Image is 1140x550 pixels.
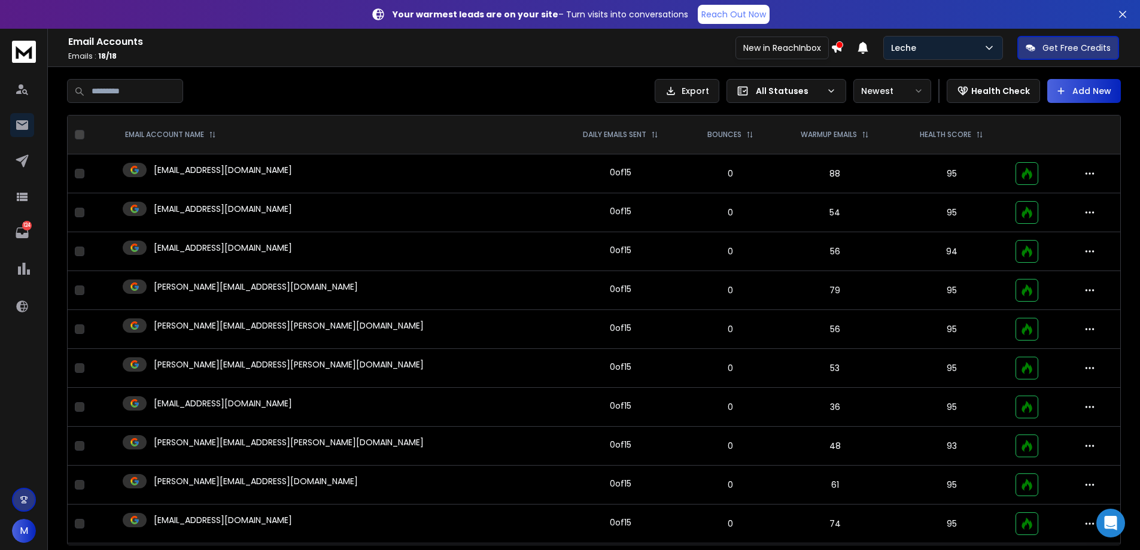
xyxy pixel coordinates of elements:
p: 0 [692,440,768,452]
td: 93 [895,427,1008,466]
div: 0 of 15 [610,166,631,178]
p: 0 [692,518,768,530]
p: 0 [692,323,768,335]
td: 79 [775,271,895,310]
button: Health Check [947,79,1040,103]
div: Open Intercom Messenger [1096,509,1125,537]
div: 0 of 15 [610,400,631,412]
p: [EMAIL_ADDRESS][DOMAIN_NAME] [154,242,292,254]
td: 56 [775,310,895,349]
p: Get Free Credits [1042,42,1111,54]
p: [PERSON_NAME][EMAIL_ADDRESS][DOMAIN_NAME] [154,475,358,487]
td: 94 [895,232,1008,271]
p: [EMAIL_ADDRESS][DOMAIN_NAME] [154,164,292,176]
p: WARMUP EMAILS [801,130,857,139]
div: 0 of 15 [610,478,631,490]
p: 0 [692,479,768,491]
p: 0 [692,168,768,180]
span: 18 / 18 [98,51,117,61]
td: 54 [775,193,895,232]
button: Get Free Credits [1017,36,1119,60]
p: 0 [692,362,768,374]
img: logo [12,41,36,63]
td: 95 [895,154,1008,193]
strong: Your warmest leads are on your site [393,8,558,20]
td: 88 [775,154,895,193]
button: Add New [1047,79,1121,103]
div: 0 of 15 [610,361,631,373]
div: 0 of 15 [610,439,631,451]
p: [EMAIL_ADDRESS][DOMAIN_NAME] [154,203,292,215]
td: 95 [895,349,1008,388]
p: [PERSON_NAME][EMAIL_ADDRESS][DOMAIN_NAME] [154,281,358,293]
td: 95 [895,310,1008,349]
div: 0 of 15 [610,205,631,217]
td: 53 [775,349,895,388]
td: 95 [895,271,1008,310]
p: [PERSON_NAME][EMAIL_ADDRESS][PERSON_NAME][DOMAIN_NAME] [154,436,424,448]
td: 36 [775,388,895,427]
a: Reach Out Now [698,5,770,24]
td: 74 [775,505,895,543]
h1: Email Accounts [68,35,831,49]
p: BOUNCES [707,130,741,139]
p: – Turn visits into conversations [393,8,688,20]
p: Emails : [68,51,831,61]
td: 95 [895,388,1008,427]
td: 56 [775,232,895,271]
p: HEALTH SCORE [920,130,971,139]
td: 95 [895,466,1008,505]
div: New in ReachInbox [735,37,829,59]
td: 95 [895,193,1008,232]
p: [PERSON_NAME][EMAIL_ADDRESS][PERSON_NAME][DOMAIN_NAME] [154,320,424,332]
button: Export [655,79,719,103]
td: 61 [775,466,895,505]
p: [EMAIL_ADDRESS][DOMAIN_NAME] [154,514,292,526]
button: M [12,519,36,543]
p: 0 [692,401,768,413]
td: 95 [895,505,1008,543]
div: 0 of 15 [610,244,631,256]
div: 0 of 15 [610,516,631,528]
p: Reach Out Now [701,8,766,20]
a: 124 [10,221,34,245]
div: 0 of 15 [610,283,631,295]
div: 0 of 15 [610,322,631,334]
p: 0 [692,245,768,257]
td: 48 [775,427,895,466]
p: [PERSON_NAME][EMAIL_ADDRESS][PERSON_NAME][DOMAIN_NAME] [154,358,424,370]
p: All Statuses [756,85,822,97]
p: [EMAIL_ADDRESS][DOMAIN_NAME] [154,397,292,409]
p: Leche [891,42,921,54]
p: Health Check [971,85,1030,97]
p: DAILY EMAILS SENT [583,130,646,139]
button: Newest [853,79,931,103]
p: 124 [22,221,32,230]
div: EMAIL ACCOUNT NAME [125,130,216,139]
p: 0 [692,284,768,296]
p: 0 [692,206,768,218]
